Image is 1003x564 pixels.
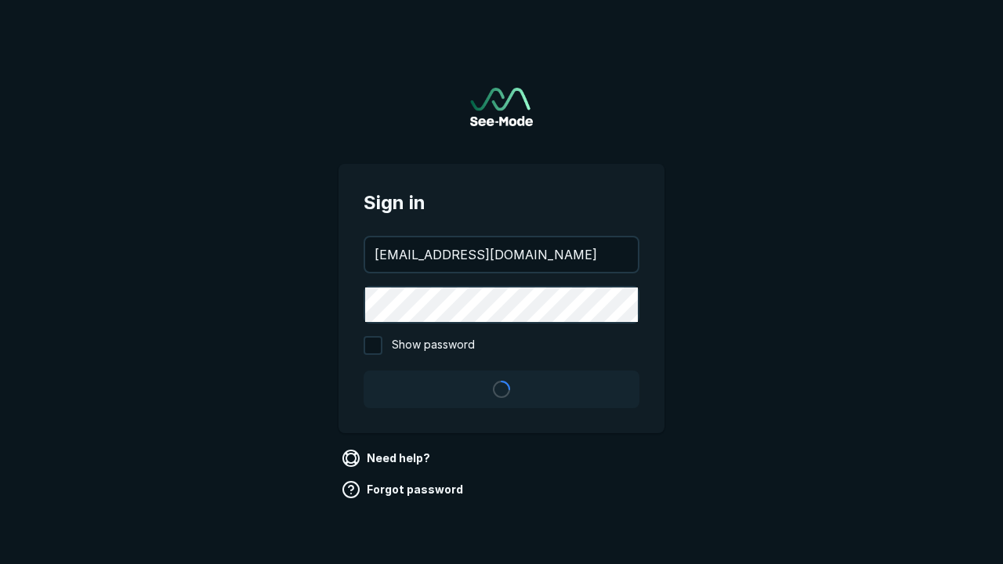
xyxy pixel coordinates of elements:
input: your@email.com [365,237,638,272]
a: Need help? [339,446,436,471]
a: Forgot password [339,477,469,502]
img: See-Mode Logo [470,88,533,126]
span: Sign in [364,189,639,217]
span: Show password [392,336,475,355]
a: Go to sign in [470,88,533,126]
